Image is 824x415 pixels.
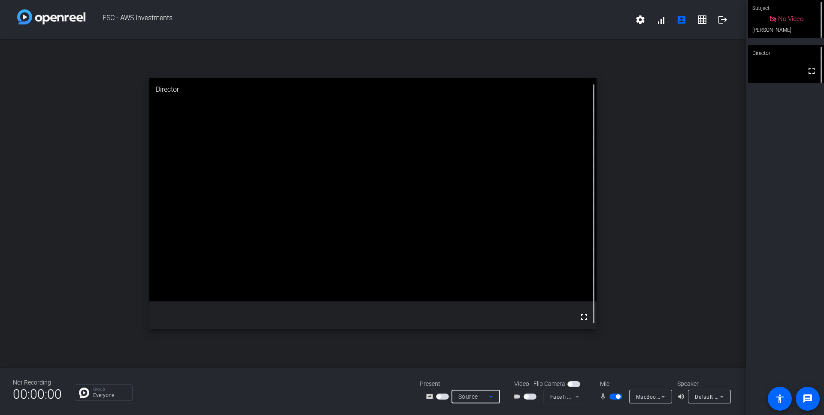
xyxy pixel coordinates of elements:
mat-icon: grid_on [697,15,707,25]
div: Present [420,379,506,388]
mat-icon: videocam_outline [513,391,524,402]
mat-icon: account_box [676,15,687,25]
img: Chat Icon [79,388,89,398]
p: Group [93,387,128,391]
button: signal_cellular_alt [651,9,671,30]
mat-icon: logout [718,15,728,25]
mat-icon: volume_up [677,391,688,402]
img: white-gradient.svg [17,9,85,24]
div: Mic [591,379,677,388]
div: Not Recording [13,378,62,387]
span: Flip Camera [533,379,565,388]
span: No Video [778,15,803,23]
span: 00:00:00 [13,384,62,405]
div: Director [149,78,597,101]
span: Default - MacBook Pro Speakers (Built-in) [695,393,798,400]
mat-icon: settings [635,15,645,25]
div: Director [748,45,824,61]
mat-icon: accessibility [775,394,785,404]
span: Source [458,393,478,400]
div: Speaker [677,379,729,388]
mat-icon: fullscreen [579,312,589,322]
p: Everyone [93,393,128,398]
mat-icon: message [803,394,813,404]
span: Video [514,379,529,388]
mat-icon: fullscreen [806,66,817,76]
span: MacBook Pro Microphone (Built-in) [636,393,724,400]
mat-icon: screen_share_outline [426,391,436,402]
mat-icon: mic_none [599,391,609,402]
span: ESC - AWS Investments [85,9,630,30]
